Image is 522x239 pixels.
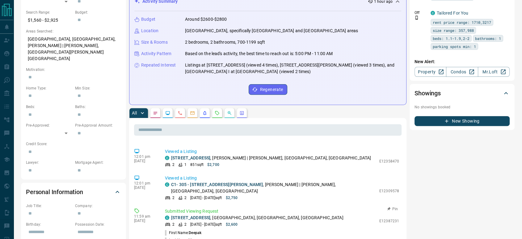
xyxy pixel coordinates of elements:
p: E12387231 [379,218,399,224]
p: No showings booked [415,104,510,110]
p: Pre-Approval Amount: [75,123,121,128]
a: C1- 305 - [STREET_ADDRESS][PERSON_NAME] [171,182,263,187]
svg: Calls [178,111,183,115]
svg: Requests [215,111,220,115]
p: Location [141,28,158,34]
p: Search Range: [26,10,72,15]
p: E12358470 [379,159,399,164]
p: 2 [184,195,187,201]
button: Pin [384,206,402,212]
p: Submitted Viewing Request [165,208,399,215]
p: New Alert: [415,59,510,65]
a: [STREET_ADDRESS] [171,155,210,160]
p: 2 bedrooms, 2 bathrooms, 700-1199 sqft [185,39,265,46]
p: 2 [172,222,175,227]
p: $2,600 [225,222,238,227]
div: condos.ca [431,11,435,15]
p: , [PERSON_NAME] | [PERSON_NAME], [GEOGRAPHIC_DATA], [GEOGRAPHIC_DATA] [171,155,371,161]
p: Min Size: [75,85,121,91]
p: 851 sqft [190,162,204,167]
p: Activity Pattern [141,50,171,57]
a: Tailored For You [437,11,468,15]
p: Viewed a Listing [165,175,399,181]
span: beds: 1.1-1.9,2-2 [433,35,469,41]
p: [DATE] [134,185,156,190]
a: Condos [446,67,478,77]
span: size range: 357,988 [433,27,474,33]
p: Repeated Interest [141,62,176,68]
a: Mr.Loft [478,67,510,77]
p: [GEOGRAPHIC_DATA], specifically [GEOGRAPHIC_DATA] and [GEOGRAPHIC_DATA] areas [185,28,358,34]
p: [DATE] [134,159,156,163]
p: Based on the lead's activity, the best time to reach out is: 5:00 PM - 11:00 AM [185,50,333,57]
p: Budget [141,16,155,23]
p: , [PERSON_NAME] | [PERSON_NAME], [GEOGRAPHIC_DATA], [GEOGRAPHIC_DATA] [171,181,376,194]
svg: Push Notification Only [415,15,419,20]
span: parking spots min: 1 [433,43,476,50]
p: $2,750 [225,195,238,201]
p: Areas Searched: [26,28,121,34]
p: Possession Date: [75,222,121,227]
h2: Showings [415,88,441,98]
svg: Notes [153,111,158,115]
p: Listings at [STREET_ADDRESS] (viewed 4 times), [STREET_ADDRESS][PERSON_NAME] (viewed 3 times), an... [185,62,401,75]
div: condos.ca [165,156,169,160]
p: Beds: [26,104,72,110]
p: Credit Score: [26,141,121,147]
p: $1,560 - $2,925 [26,15,72,25]
div: condos.ca [165,182,169,187]
button: New Showing [415,116,510,126]
span: rent price range: 1710,3217 [433,19,491,25]
p: Size & Rooms [141,39,168,46]
div: Personal Information [26,185,121,199]
svg: Lead Browsing Activity [165,111,170,115]
svg: Listing Alerts [202,111,207,115]
p: [GEOGRAPHIC_DATA], [GEOGRAPHIC_DATA], [PERSON_NAME] | [PERSON_NAME], [GEOGRAPHIC_DATA][PERSON_NAM... [26,34,121,64]
div: condos.ca [165,215,169,220]
div: Showings [415,86,510,101]
p: Lawyer: [26,160,72,165]
p: Company: [75,203,121,209]
p: , [GEOGRAPHIC_DATA], [GEOGRAPHIC_DATA], [GEOGRAPHIC_DATA] [171,215,343,221]
p: Mortgage Agent: [75,160,121,165]
svg: Emails [190,111,195,115]
p: Motivation: [26,67,121,72]
p: 2 [172,162,175,167]
svg: Agent Actions [239,111,244,115]
p: All [132,111,137,115]
p: 11:59 am [134,214,156,219]
p: 12:01 pm [134,154,156,159]
p: [DATE] [134,219,156,223]
p: $2,700 [207,162,219,167]
p: Home Type: [26,85,72,91]
span: Deepak [189,231,201,235]
button: Regenerate [249,84,287,95]
svg: Opportunities [227,111,232,115]
span: bathrooms: 1 [475,35,501,41]
p: Job Title: [26,203,72,209]
p: [DATE] - [DATE] sqft [190,222,222,227]
p: First Name: [165,230,201,236]
p: E12309578 [379,188,399,194]
p: Off [415,10,427,15]
a: Property [415,67,446,77]
a: [STREET_ADDRESS] [171,215,210,220]
p: Viewed a Listing [165,148,399,155]
p: Budget: [75,10,121,15]
p: 12:01 pm [134,181,156,185]
p: Birthday: [26,222,72,227]
p: Baths: [75,104,121,110]
p: 2 [184,222,187,227]
p: 2 [172,195,175,201]
p: Pre-Approved: [26,123,72,128]
p: Around $2600-$2800 [185,16,227,23]
p: 1 [184,162,187,167]
p: [DATE] - [DATE] sqft [190,195,222,201]
h2: Personal Information [26,187,83,197]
